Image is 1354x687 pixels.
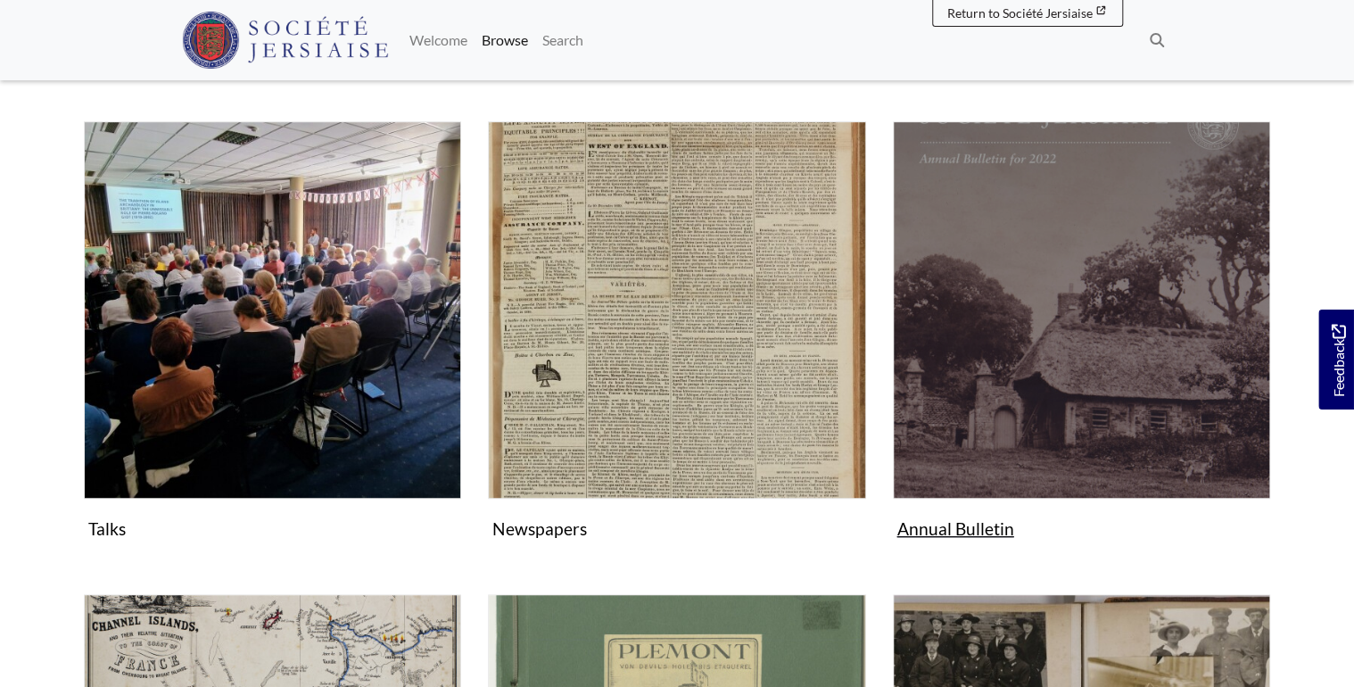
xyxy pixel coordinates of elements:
a: Société Jersiaise logo [182,7,388,73]
img: Annual Bulletin [893,121,1270,499]
div: Subcollection [70,121,475,573]
div: Subcollection [475,121,879,573]
a: Search [535,22,590,58]
img: Talks [84,121,461,499]
a: Welcome [402,22,475,58]
a: Newspapers Newspapers [488,121,865,546]
div: Subcollection [879,121,1284,573]
span: Return to Société Jersiaise [947,5,1093,21]
a: Annual Bulletin Annual Bulletin [893,121,1270,546]
a: Would you like to provide feedback? [1318,310,1354,410]
span: Feedback [1327,324,1349,396]
a: Talks Talks [84,121,461,546]
a: Browse [475,22,535,58]
img: Newspapers [488,121,865,499]
img: Société Jersiaise [182,12,388,69]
